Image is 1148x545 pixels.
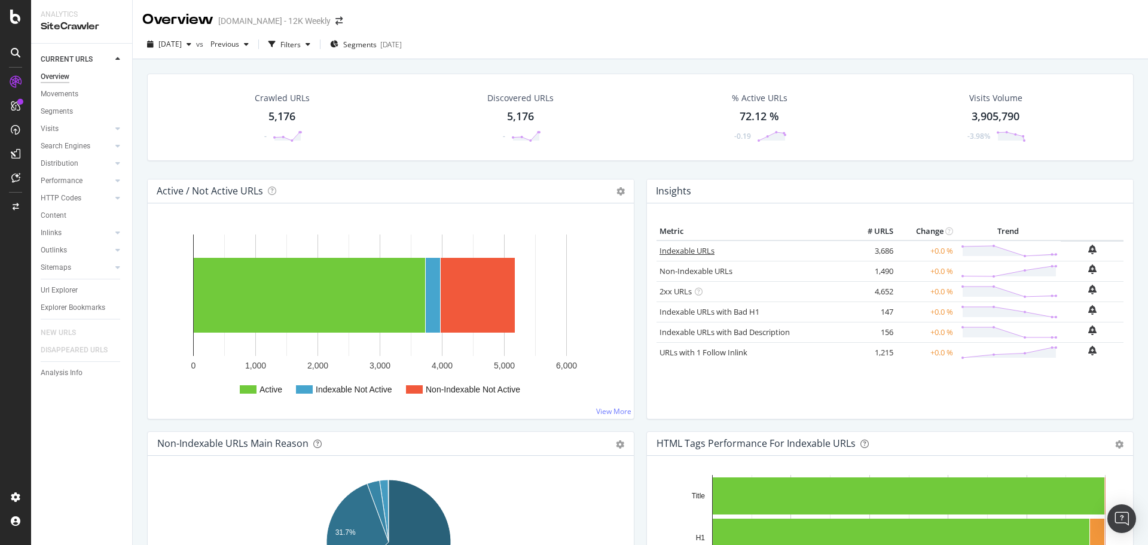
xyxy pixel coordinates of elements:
[487,92,554,104] div: Discovered URLs
[848,302,896,322] td: 147
[41,53,112,66] a: CURRENT URLS
[657,223,848,240] th: Metric
[734,131,751,141] div: -0.19
[41,88,124,101] a: Movements
[1088,285,1097,294] div: bell-plus
[732,92,787,104] div: % Active URLs
[41,123,112,135] a: Visits
[157,183,263,199] h4: Active / Not Active URLs
[896,223,956,240] th: Change
[41,157,78,170] div: Distribution
[280,39,301,50] div: Filters
[656,183,691,199] h4: Insights
[380,39,402,50] div: [DATE]
[370,361,390,370] text: 3,000
[972,109,1019,124] div: 3,905,790
[264,35,315,54] button: Filters
[848,281,896,302] td: 4,652
[1088,346,1097,355] div: bell-plus
[1107,504,1136,533] div: Open Intercom Messenger
[259,385,282,394] text: Active
[41,209,124,222] a: Content
[41,302,105,314] div: Explorer Bookmarks
[335,17,343,25] div: arrow-right-arrow-left
[307,361,328,370] text: 2,000
[41,244,67,257] div: Outlinks
[848,223,896,240] th: # URLS
[41,157,112,170] a: Distribution
[896,342,956,363] td: +0.0 %
[41,227,112,239] a: Inlinks
[158,39,182,49] span: 2025 Aug. 15th
[596,406,631,416] a: View More
[335,528,356,537] text: 31.7%
[967,131,990,141] div: -3.98%
[896,302,956,322] td: +0.0 %
[41,175,83,187] div: Performance
[264,131,267,141] div: -
[218,15,331,27] div: [DOMAIN_NAME] - 12K Weekly
[896,281,956,302] td: +0.0 %
[157,223,624,409] svg: A chart.
[41,175,112,187] a: Performance
[1088,264,1097,274] div: bell-plus
[660,347,747,358] a: URLs with 1 Follow Inlink
[494,361,515,370] text: 5,000
[41,140,90,153] div: Search Engines
[740,109,779,124] div: 72.12 %
[157,437,309,449] div: Non-Indexable URLs Main Reason
[1115,440,1123,449] div: gear
[1088,325,1097,335] div: bell-plus
[41,261,71,274] div: Sitemaps
[41,261,112,274] a: Sitemaps
[1088,305,1097,315] div: bell-plus
[1088,245,1097,254] div: bell-plus
[616,440,624,449] div: gear
[848,322,896,342] td: 156
[41,302,124,314] a: Explorer Bookmarks
[41,367,124,379] a: Analysis Info
[41,88,78,101] div: Movements
[41,105,124,118] a: Segments
[956,223,1061,240] th: Trend
[848,261,896,281] td: 1,490
[41,227,62,239] div: Inlinks
[41,10,123,20] div: Analytics
[896,322,956,342] td: +0.0 %
[692,492,706,500] text: Title
[196,39,206,49] span: vs
[316,385,392,394] text: Indexable Not Active
[41,53,93,66] div: CURRENT URLS
[41,327,88,339] a: NEW URLS
[426,385,520,394] text: Non-Indexable Not Active
[616,187,625,196] i: Options
[191,361,196,370] text: 0
[41,71,124,83] a: Overview
[969,92,1022,104] div: Visits Volume
[41,244,112,257] a: Outlinks
[41,344,120,357] a: DISAPPEARED URLS
[660,245,715,256] a: Indexable URLs
[255,92,310,104] div: Crawled URLs
[896,261,956,281] td: +0.0 %
[41,105,73,118] div: Segments
[41,209,66,222] div: Content
[41,284,78,297] div: Url Explorer
[41,140,112,153] a: Search Engines
[41,284,124,297] a: Url Explorer
[325,35,407,54] button: Segments[DATE]
[696,534,706,542] text: H1
[41,123,59,135] div: Visits
[142,10,213,30] div: Overview
[503,131,505,141] div: -
[142,35,196,54] button: [DATE]
[206,39,239,49] span: Previous
[660,327,790,337] a: Indexable URLs with Bad Description
[206,35,254,54] button: Previous
[660,286,692,297] a: 2xx URLs
[848,240,896,261] td: 3,686
[41,344,108,357] div: DISAPPEARED URLS
[268,109,295,124] div: 5,176
[660,266,732,276] a: Non-Indexable URLs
